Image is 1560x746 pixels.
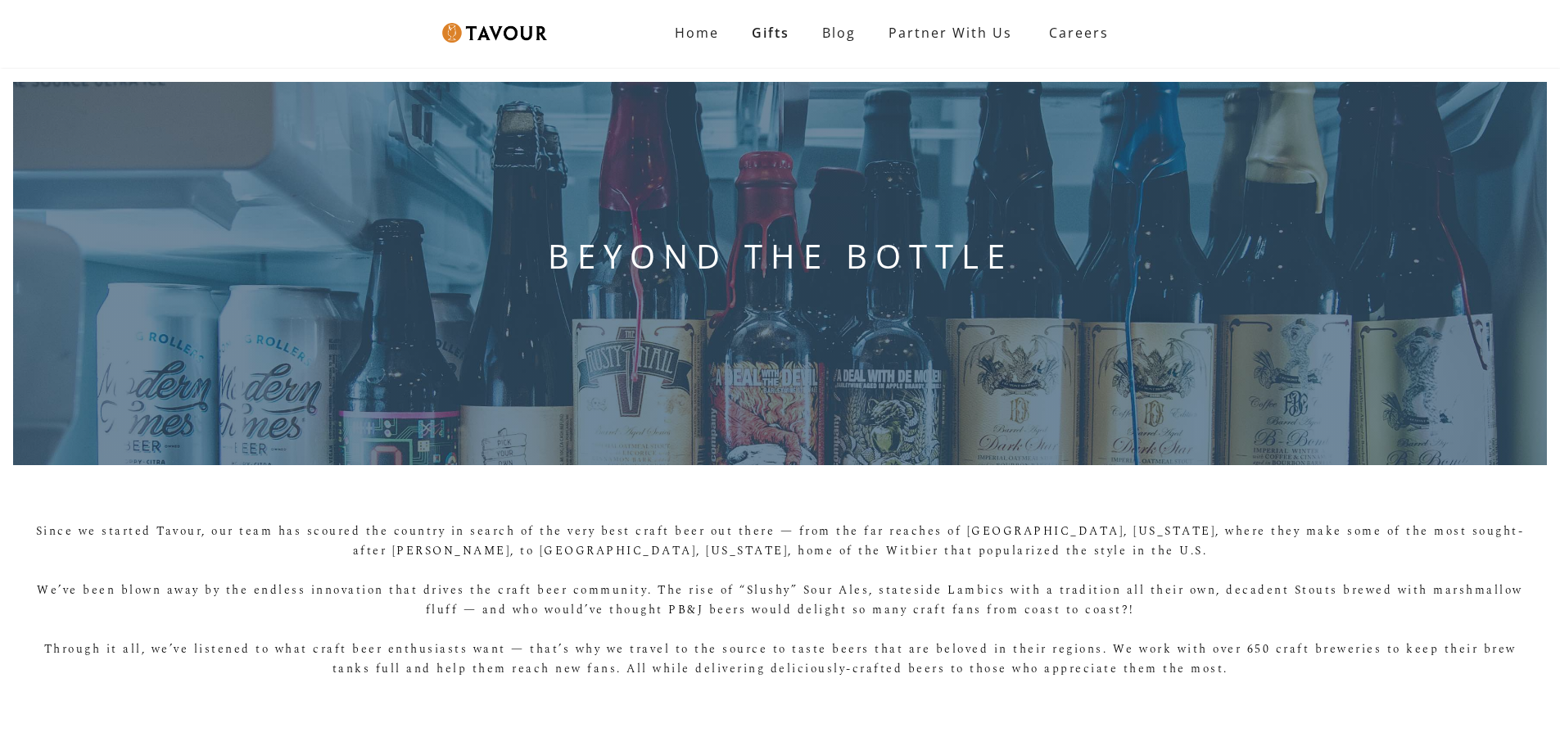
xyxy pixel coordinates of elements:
[548,237,1013,276] h1: BEYOND THE BOTTLE
[1029,10,1121,56] a: Careers
[658,16,735,49] a: Home
[675,24,719,42] strong: Home
[806,16,872,49] a: Blog
[1049,16,1109,49] strong: Careers
[735,16,806,49] a: Gifts
[35,522,1525,679] h1: Since we started Tavour, our team has scoured the country in search of the very best craft beer o...
[872,16,1029,49] a: Partner with Us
